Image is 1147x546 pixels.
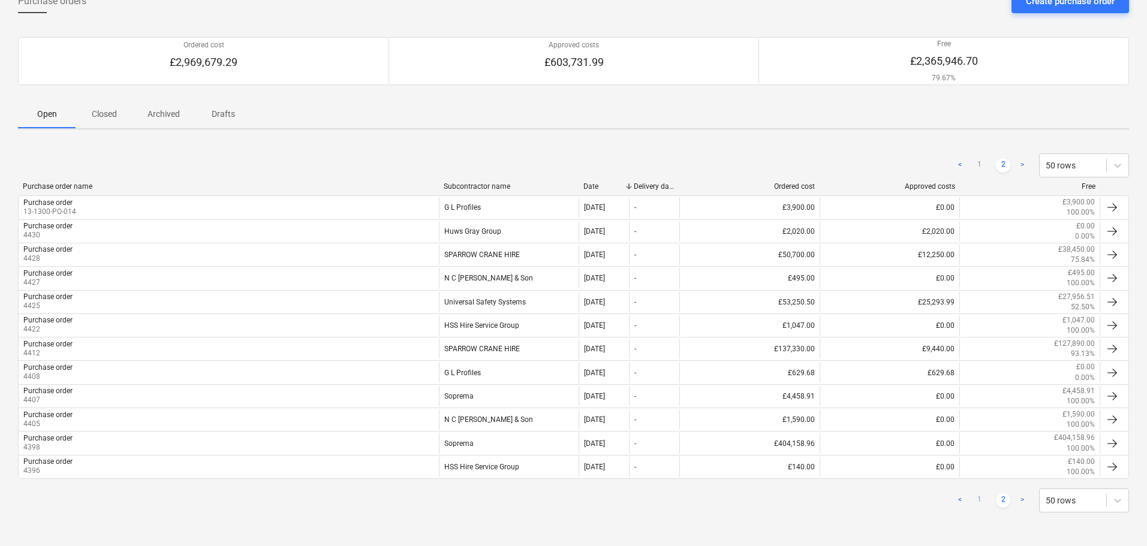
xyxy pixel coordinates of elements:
p: Drafts [209,108,237,120]
div: £2,020.00 [820,221,960,242]
p: £3,900.00 [1062,197,1095,207]
p: 4422 [23,324,73,334]
p: £38,450.00 [1058,245,1095,255]
div: £137,330.00 [679,339,820,359]
div: £0.00 [820,409,960,430]
div: £4,458.91 [679,386,820,406]
div: [DATE] [584,321,605,330]
div: - [634,369,636,377]
p: 4407 [23,395,73,405]
div: £1,590.00 [679,409,820,430]
div: Purchase order [23,292,73,301]
div: £629.68 [679,362,820,382]
a: Page 1 [972,158,986,173]
p: Archived [147,108,180,120]
div: HSS Hire Service Group [439,315,579,336]
p: 4430 [23,230,73,240]
div: G L Profiles [439,362,579,382]
p: £404,158.96 [1054,433,1095,443]
div: £0.00 [820,457,960,477]
div: Approved costs [824,182,955,191]
div: Purchase order [23,340,73,348]
div: - [634,463,636,471]
div: £25,293.99 [820,292,960,312]
div: Purchase order [23,198,73,207]
p: 93.13% [1071,349,1095,359]
div: Free [965,182,1095,191]
div: £404,158.96 [679,433,820,453]
div: Purchase order [23,316,73,324]
div: [DATE] [584,227,605,236]
div: [DATE] [584,345,605,353]
div: £0.00 [820,386,960,406]
p: 4405 [23,419,73,429]
p: 75.84% [1071,255,1095,265]
a: Next page [1015,493,1029,508]
div: Huws Gray Group [439,221,579,242]
div: Ordered cost [684,182,815,191]
div: Purchase order [23,457,73,466]
p: £603,731.99 [544,55,604,70]
div: £2,020.00 [679,221,820,242]
div: - [634,298,636,306]
p: 4428 [23,254,73,264]
div: - [634,415,636,424]
p: 0.00% [1075,373,1095,383]
div: Delivery date [634,182,675,191]
p: £140.00 [1068,457,1095,467]
p: 100.00% [1067,207,1095,218]
div: £629.68 [820,362,960,382]
div: Purchase order [23,411,73,419]
p: 52.50% [1071,302,1095,312]
p: £27,956.51 [1058,292,1095,302]
div: £12,250.00 [820,245,960,265]
div: [DATE] [584,274,605,282]
div: £140.00 [679,457,820,477]
p: 4412 [23,348,73,358]
div: £3,900.00 [679,197,820,218]
div: Soprema [439,386,579,406]
p: Free [910,39,978,49]
iframe: Chat Widget [1087,488,1147,546]
div: £495.00 [679,268,820,288]
p: £127,890.00 [1054,339,1095,349]
div: - [634,345,636,353]
p: £0.00 [1076,221,1095,231]
div: N C [PERSON_NAME] & Son [439,268,579,288]
p: 100.00% [1067,420,1095,430]
p: 4427 [23,277,73,288]
p: Ordered cost [170,40,237,50]
div: £9,440.00 [820,339,960,359]
div: £0.00 [820,433,960,453]
p: £1,590.00 [1062,409,1095,420]
div: - [634,251,636,259]
p: £4,458.91 [1062,386,1095,396]
p: 100.00% [1067,467,1095,477]
p: 100.00% [1067,325,1095,336]
p: Approved costs [544,40,604,50]
div: Purchase order name [23,182,434,191]
div: [DATE] [584,251,605,259]
p: £1,047.00 [1062,315,1095,325]
div: £0.00 [820,268,960,288]
div: HSS Hire Service Group [439,457,579,477]
p: £0.00 [1076,362,1095,372]
div: £0.00 [820,315,960,336]
p: £495.00 [1068,268,1095,278]
div: Purchase order [23,363,73,372]
div: - [634,274,636,282]
div: £1,047.00 [679,315,820,336]
div: G L Profiles [439,197,579,218]
div: - [634,227,636,236]
div: Purchase order [23,245,73,254]
div: SPARROW CRANE HIRE [439,339,579,359]
div: £50,700.00 [679,245,820,265]
p: Closed [90,108,119,120]
div: - [634,392,636,400]
div: - [634,439,636,448]
div: Soprema [439,433,579,453]
a: Page 2 is your current page [996,493,1010,508]
p: 4408 [23,372,73,382]
div: Purchase order [23,387,73,395]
